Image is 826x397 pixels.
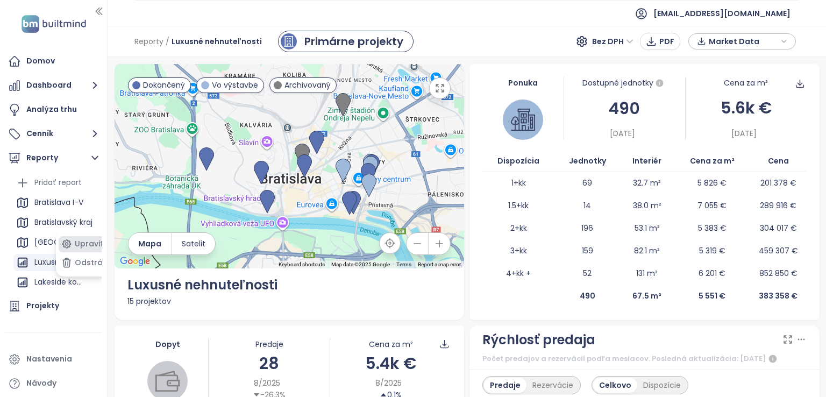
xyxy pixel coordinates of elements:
[482,172,555,194] td: 1+kk
[5,147,102,169] button: Reporty
[117,254,153,268] img: Google
[13,274,99,291] div: Lakeside konkurencia
[511,108,535,132] img: house
[482,217,555,239] td: 2+kk
[13,174,99,192] div: Pridať report
[593,378,637,393] div: Celkovo
[633,177,661,189] p: 32.7 m²
[212,79,258,91] span: Vo výstavbe
[482,77,564,89] div: Ponuka
[674,151,750,172] th: Cena za m²
[34,196,83,209] div: Bratislava I-V
[686,95,807,120] div: 5.6k €
[564,77,685,90] div: Dostupné jednotky
[564,96,685,121] div: 490
[760,222,797,234] p: 304 017 €
[760,177,796,189] p: 201 378 €
[143,79,185,91] span: Dokončený
[699,290,725,302] p: 5 551 €
[26,299,59,313] div: Projekty
[172,32,262,51] span: Luxusné nehnuteľnosti
[582,177,592,189] p: 69
[34,256,86,269] div: Luxusné nehnuteľnosti
[418,261,461,267] a: Report a map error
[5,295,102,317] a: Projekty
[5,51,102,72] a: Domov
[26,352,72,366] div: Nastavenia
[482,262,555,285] td: 4+kk +
[640,33,680,50] button: PDF
[697,177,727,189] p: 5 826 €
[127,295,452,307] div: 15 projektov
[304,33,403,49] div: Primárne projekty
[127,275,452,295] div: Luxusné nehnuteľnosti
[13,254,99,271] div: Luxusné nehnuteľnosti
[134,32,163,51] span: Reporty
[634,245,660,257] p: 82.1 m²
[636,267,658,279] p: 131 m²
[396,261,411,267] a: Terms (opens in new tab)
[182,238,205,250] span: Satelit
[284,79,331,91] span: Archivovaný
[5,75,102,96] button: Dashboard
[482,194,555,217] td: 1.5+kk
[653,1,791,26] span: [EMAIL_ADDRESS][DOMAIN_NAME]
[13,214,99,231] div: Bratislavský kraj
[254,377,280,389] span: 8/2025
[209,351,330,376] div: 28
[724,77,768,89] div: Cena za m²
[697,200,727,211] p: 7 055 €
[117,254,153,268] a: Open this area in Google Maps (opens a new window)
[610,127,635,139] span: [DATE]
[369,338,413,350] div: Cena za m²
[209,338,330,350] div: Predaje
[155,369,180,393] img: wallet
[632,290,661,302] p: 67.5 m²
[699,245,725,257] p: 5 319 €
[592,33,633,49] span: Bez DPH
[18,13,89,35] img: logo
[620,151,674,172] th: Interiér
[699,267,725,279] p: 6 201 €
[637,378,687,393] div: Dispozície
[581,222,593,234] p: 196
[59,255,115,271] button: Odstrániť
[59,236,115,252] button: Upraviť
[34,176,82,189] div: Pridať report
[279,261,325,268] button: Keyboard shortcuts
[5,349,102,370] a: Nastavenia
[635,222,660,234] p: 53.1 m²
[698,222,727,234] p: 5 383 €
[482,151,555,172] th: Dispozícia
[583,267,592,279] p: 52
[13,234,99,251] div: [GEOGRAPHIC_DATA]
[482,352,807,365] div: Počet predajov a rezervácií podľa mesiacov. Posledná aktualizácia: [DATE]
[26,54,55,68] div: Domov
[482,239,555,262] td: 3+kk
[330,351,451,376] div: 5.4k €
[331,261,390,267] span: Map data ©2025 Google
[34,236,96,249] div: [GEOGRAPHIC_DATA]
[5,99,102,120] a: Analýza trhu
[633,200,661,211] p: 38.0 m²
[166,32,169,51] span: /
[138,238,161,250] span: Mapa
[5,123,102,145] button: Cenník
[759,267,797,279] p: 852 850 €
[26,103,77,116] div: Analýza trhu
[759,290,797,302] p: 383 358 €
[26,377,56,390] div: Návody
[34,216,92,229] div: Bratislavský kraj
[127,338,209,350] div: Dopyt
[760,200,796,211] p: 289 916 €
[375,377,402,389] span: 8/2025
[555,151,621,172] th: Jednotky
[172,233,215,254] button: Satelit
[482,330,595,350] div: Rýchlosť predaja
[694,33,790,49] div: button
[13,194,99,211] div: Bratislava I-V
[580,290,595,302] p: 490
[583,200,591,211] p: 14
